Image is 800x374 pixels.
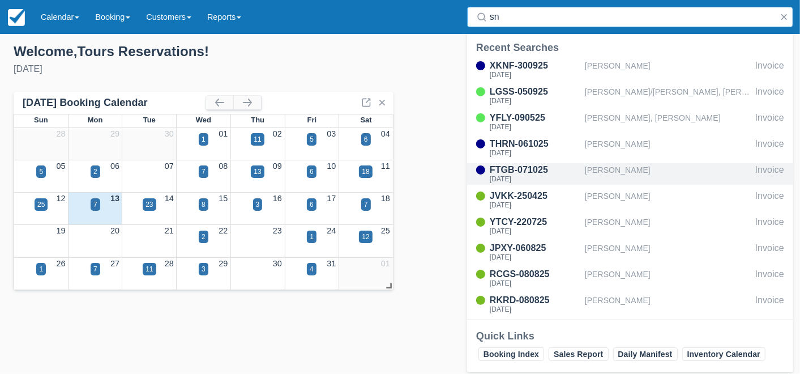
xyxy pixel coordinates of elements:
[251,116,264,124] span: Thu
[755,215,784,237] div: Invoice
[755,137,784,159] div: Invoice
[254,167,261,177] div: 13
[273,129,282,138] a: 02
[361,116,372,124] span: Sat
[93,264,97,274] div: 7
[310,264,314,274] div: 4
[476,329,784,343] div: Quick Links
[755,111,784,133] div: Invoice
[34,116,48,124] span: Sun
[585,294,751,315] div: [PERSON_NAME]
[585,111,751,133] div: [PERSON_NAME], [PERSON_NAME]
[613,347,678,361] a: Daily Manifest
[39,264,43,274] div: 1
[585,59,751,80] div: [PERSON_NAME]
[202,264,206,274] div: 3
[307,116,317,124] span: Fri
[273,259,282,268] a: 30
[755,163,784,185] div: Invoice
[755,85,784,107] div: Invoice
[362,232,369,242] div: 12
[165,161,174,171] a: 07
[490,254,580,261] div: [DATE]
[467,189,793,211] a: JVKK-250425[DATE][PERSON_NAME]Invoice
[755,267,784,289] div: Invoice
[755,294,784,315] div: Invoice
[755,59,784,80] div: Invoice
[490,85,580,99] div: LGSS-050925
[256,199,260,210] div: 3
[467,163,793,185] a: FTGB-071025[DATE][PERSON_NAME]Invoice
[490,294,580,307] div: RKRD-080825
[110,129,119,138] a: 29
[585,85,751,107] div: [PERSON_NAME]/[PERSON_NAME], [PERSON_NAME]/[PERSON_NAME]; [PERSON_NAME]/[PERSON_NAME], [PERSON_NA...
[110,259,119,268] a: 27
[490,202,580,209] div: [DATE]
[14,43,391,60] div: Welcome , Tours Reservations !
[467,85,793,107] a: LGSS-050925[DATE][PERSON_NAME]/[PERSON_NAME], [PERSON_NAME]/[PERSON_NAME]; [PERSON_NAME]/[PERSON_...
[327,129,336,138] a: 03
[490,189,580,203] div: JVKK-250425
[165,194,174,203] a: 14
[362,167,369,177] div: 18
[57,226,66,235] a: 19
[202,167,206,177] div: 7
[467,111,793,133] a: YFLY-090525[DATE][PERSON_NAME], [PERSON_NAME]Invoice
[467,137,793,159] a: THRN-061025[DATE][PERSON_NAME]Invoice
[549,347,608,361] a: Sales Report
[273,161,282,171] a: 09
[165,129,174,138] a: 30
[381,161,390,171] a: 11
[585,215,751,237] div: [PERSON_NAME]
[219,161,228,171] a: 08
[755,241,784,263] div: Invoice
[490,280,580,287] div: [DATE]
[490,137,580,151] div: THRN-061025
[381,226,390,235] a: 25
[364,199,368,210] div: 7
[585,137,751,159] div: [PERSON_NAME]
[57,129,66,138] a: 28
[254,134,261,144] div: 11
[490,59,580,73] div: XKNF-300925
[110,226,119,235] a: 20
[490,241,580,255] div: JPXY-060825
[490,228,580,235] div: [DATE]
[467,59,793,80] a: XKNF-300925[DATE][PERSON_NAME]Invoice
[165,259,174,268] a: 28
[490,124,580,130] div: [DATE]
[585,241,751,263] div: [PERSON_NAME]
[93,167,97,177] div: 2
[327,259,336,268] a: 31
[219,226,228,235] a: 22
[23,96,206,109] div: [DATE] Booking Calendar
[110,194,119,203] a: 13
[310,199,314,210] div: 6
[14,62,391,76] div: [DATE]
[490,97,580,104] div: [DATE]
[202,199,206,210] div: 8
[327,161,336,171] a: 10
[585,267,751,289] div: [PERSON_NAME]
[57,194,66,203] a: 12
[93,199,97,210] div: 7
[490,71,580,78] div: [DATE]
[467,241,793,263] a: JPXY-060825[DATE][PERSON_NAME]Invoice
[490,150,580,156] div: [DATE]
[310,232,314,242] div: 1
[467,267,793,289] a: RCGS-080825[DATE][PERSON_NAME]Invoice
[310,134,314,144] div: 5
[273,194,282,203] a: 16
[381,259,390,268] a: 01
[585,189,751,211] div: [PERSON_NAME]
[110,161,119,171] a: 06
[219,259,228,268] a: 29
[165,226,174,235] a: 21
[310,167,314,177] div: 6
[37,199,45,210] div: 25
[196,116,211,124] span: Wed
[39,167,43,177] div: 5
[202,134,206,144] div: 1
[143,116,156,124] span: Tue
[146,264,153,274] div: 11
